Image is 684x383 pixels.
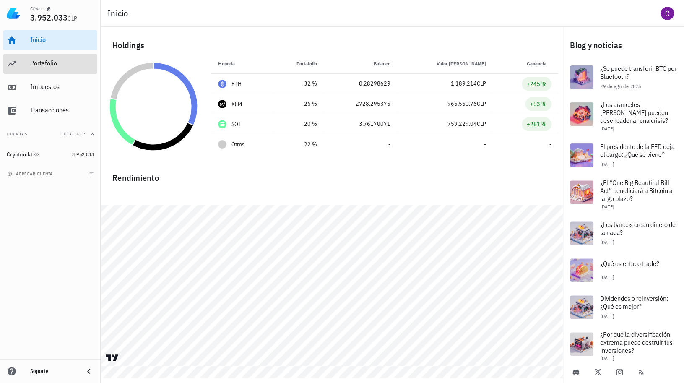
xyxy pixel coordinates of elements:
[218,120,226,128] div: SOL-icon
[447,100,476,107] span: 965.560,76
[324,54,397,74] th: Balance
[30,5,43,12] div: César
[600,355,614,361] span: [DATE]
[563,215,684,252] a: ¿Los bancos crean dinero de la nada? [DATE]
[107,7,132,20] h1: Inicio
[563,137,684,174] a: El presidente de la FED deja el cargo: ¿Qué se viene? [DATE]
[218,100,226,108] div: XLM-icon
[278,140,317,149] div: 22 %
[278,99,317,108] div: 26 %
[231,80,242,88] div: ETH
[476,100,486,107] span: CLP
[106,32,558,59] div: Holdings
[527,80,546,88] div: +245 %
[30,36,94,44] div: Inicio
[600,259,659,268] span: ¿Qué es el taco trade?
[397,54,492,74] th: Valor [PERSON_NAME]
[3,124,97,144] button: CuentasTotal CLP
[3,101,97,121] a: Transacciones
[600,313,614,319] span: [DATE]
[563,96,684,137] a: ¿Los aranceles [PERSON_NAME] pueden desencadenar una crisis? [DATE]
[450,80,476,87] span: 1.189.214
[231,140,244,149] span: Otros
[527,120,546,128] div: +281 %
[600,220,676,237] span: ¿Los bancos crean dinero de la nada?
[563,59,684,96] a: ¿Se puede transferir BTC por Bluetooth? 29 de ago de 2025
[231,100,242,108] div: XLM
[484,141,486,148] span: -
[5,169,57,178] button: agregar cuenta
[278,79,317,88] div: 32 %
[563,326,684,367] a: ¿Por qué la diversificación extrema puede destruir tus inversiones? [DATE]
[330,120,390,128] div: 3,76170071
[61,131,86,137] span: Total CLP
[30,83,94,91] div: Impuestos
[600,294,668,310] span: Dividendos o reinversión: ¿Qué es mejor?
[7,151,32,158] div: Cryptomkt
[30,12,68,23] span: 3.952.033
[3,54,97,74] a: Portafolio
[72,151,94,157] span: 3.952.033
[447,120,476,128] span: 759.229,04
[527,60,551,67] span: Ganancia
[7,7,20,20] img: LedgiFi
[600,64,676,81] span: ¿Se puede transferir BTC por Bluetooth?
[30,368,77,375] div: Soporte
[600,142,675,159] span: El presidente de la FED deja el cargo: ¿Qué se viene?
[600,161,614,167] span: [DATE]
[600,203,614,210] span: [DATE]
[3,77,97,97] a: Impuestos
[530,100,546,108] div: +53 %
[600,330,673,354] span: ¿Por qué la diversificación extrema puede destruir tus inversiones?
[30,59,94,67] div: Portafolio
[600,178,673,203] span: ¿El “One Big Beautiful Bill Act” beneficiará a Bitcoin a largo plazo?
[563,289,684,326] a: Dividendos o reinversión: ¿Qué es mejor? [DATE]
[476,120,486,128] span: CLP
[3,144,97,164] a: Cryptomkt 3.952.033
[600,239,614,245] span: [DATE]
[476,80,486,87] span: CLP
[600,100,668,125] span: ¿Los aranceles [PERSON_NAME] pueden desencadenar una crisis?
[211,54,272,74] th: Moneda
[600,83,641,89] span: 29 de ago de 2025
[600,274,614,280] span: [DATE]
[600,125,614,132] span: [DATE]
[218,80,226,88] div: ETH-icon
[330,99,390,108] div: 2728,295375
[105,354,120,362] a: Charting by TradingView
[563,174,684,215] a: ¿El “One Big Beautiful Bill Act” beneficiará a Bitcoin a largo plazo? [DATE]
[388,141,390,148] span: -
[661,7,674,20] div: avatar
[9,171,53,177] span: agregar cuenta
[272,54,323,74] th: Portafolio
[563,32,684,59] div: Blog y noticias
[68,15,77,22] span: CLP
[278,120,317,128] div: 20 %
[231,120,241,128] div: SOL
[330,79,390,88] div: 0,28298629
[30,106,94,114] div: Transacciones
[563,252,684,289] a: ¿Qué es el taco trade? [DATE]
[106,164,558,185] div: Rendimiento
[3,30,97,50] a: Inicio
[549,141,551,148] span: -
